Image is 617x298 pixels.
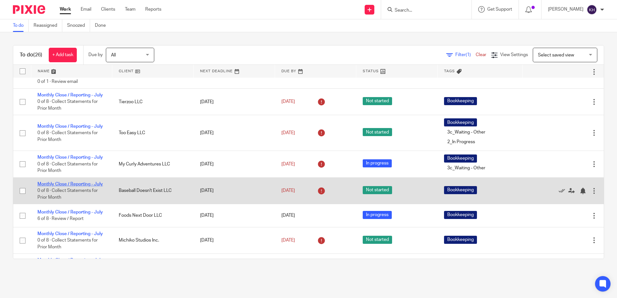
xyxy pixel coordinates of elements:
[37,131,98,142] span: 0 of 8 · Collect Statements for Prior Month
[444,138,478,146] span: 2_In Progress
[49,48,77,62] a: + Add task
[37,100,98,111] span: 0 of 8 · Collect Statements for Prior Month
[33,52,42,57] span: (26)
[194,177,275,204] td: [DATE]
[37,232,103,236] a: Monthly Close / Reporting - July
[112,204,194,227] td: Foods Next Door LLC
[37,80,78,84] span: 0 of 1 · Review email
[88,52,103,58] p: Due by
[444,97,477,105] span: Bookkeeping
[112,177,194,204] td: Baseball Doesn't Exist LLC
[37,124,103,129] a: Monthly Close / Reporting - July
[455,53,476,57] span: Filter
[394,8,452,14] input: Search
[112,254,194,280] td: Furniture Flipping Teacher LLC
[37,93,103,97] a: Monthly Close / Reporting - July
[37,182,103,186] a: Monthly Close / Reporting - July
[587,5,597,15] img: svg%3E
[559,187,568,194] a: Mark as done
[538,53,574,57] span: Select saved view
[444,236,477,244] span: Bookkeeping
[476,53,486,57] a: Clear
[60,6,71,13] a: Work
[281,238,295,243] span: [DATE]
[112,227,194,253] td: Michiko Studios Inc.
[281,213,295,218] span: [DATE]
[13,5,45,14] img: Pixie
[444,69,455,73] span: Tags
[363,97,392,105] span: Not started
[444,128,489,136] span: 3c_Waiting - Other
[37,258,103,263] a: Monthly Close / Reporting - July
[466,53,471,57] span: (1)
[444,211,477,219] span: Bookkeeping
[34,19,62,32] a: Reassigned
[112,151,194,177] td: My Curly Adventures LLC
[37,155,103,160] a: Monthly Close / Reporting - July
[37,238,98,249] span: 0 of 8 · Collect Statements for Prior Month
[363,211,392,219] span: In progress
[67,19,90,32] a: Snoozed
[363,128,392,136] span: Not started
[194,204,275,227] td: [DATE]
[281,131,295,135] span: [DATE]
[444,154,477,163] span: Bookkeeping
[112,88,194,115] td: Tierzoo LLC
[444,186,477,194] span: Bookkeeping
[112,115,194,151] td: Too Easy LLC
[363,159,392,167] span: In progress
[363,186,392,194] span: Not started
[281,188,295,193] span: [DATE]
[81,6,91,13] a: Email
[13,19,29,32] a: To do
[145,6,161,13] a: Reports
[37,210,103,214] a: Monthly Close / Reporting - July
[125,6,136,13] a: Team
[500,53,528,57] span: View Settings
[37,217,84,221] span: 6 of 8 · Review / Report
[194,88,275,115] td: [DATE]
[37,188,98,200] span: 0 of 8 · Collect Statements for Prior Month
[194,151,275,177] td: [DATE]
[95,19,111,32] a: Done
[281,162,295,166] span: [DATE]
[111,53,116,57] span: All
[548,6,583,13] p: [PERSON_NAME]
[194,227,275,253] td: [DATE]
[194,254,275,280] td: [DATE]
[444,164,489,172] span: 3c_Waiting - Other
[487,7,512,12] span: Get Support
[281,99,295,104] span: [DATE]
[20,52,42,58] h1: To do
[37,162,98,173] span: 0 of 8 · Collect Statements for Prior Month
[101,6,115,13] a: Clients
[194,115,275,151] td: [DATE]
[363,236,392,244] span: Not started
[444,118,477,126] span: Bookkeeping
